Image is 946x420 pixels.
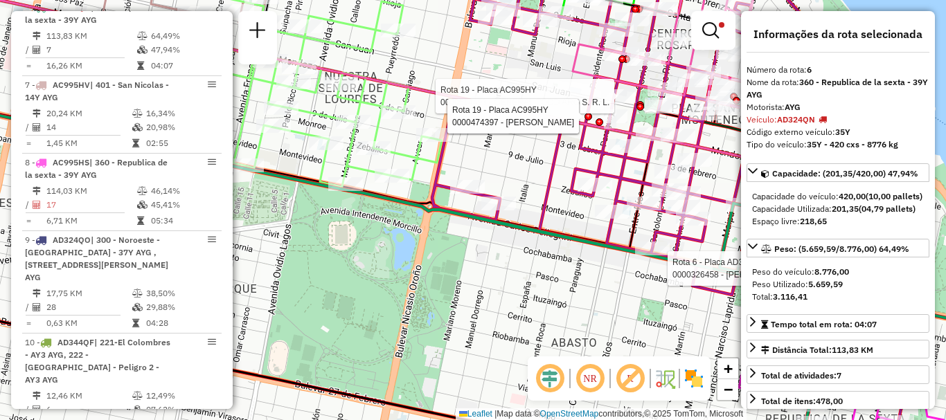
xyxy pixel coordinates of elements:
[208,158,216,166] em: Opções
[53,157,89,167] span: AC995HS
[752,291,924,303] div: Total:
[137,46,148,54] i: % de utilização da cubagem
[752,190,924,203] div: Capacidade do veículo:
[46,389,132,403] td: 12,46 KM
[807,64,812,75] strong: 6
[614,362,647,395] span: Exibir rótulo
[145,107,215,120] td: 16,34%
[837,370,841,381] strong: 7
[145,136,215,150] td: 02:55
[816,396,843,406] strong: 478,00
[747,77,928,100] strong: 360 - Republica de la sexta - 39Y AYG
[747,391,929,410] a: Total de itens:478,00
[747,101,929,113] div: Motorista:
[208,80,216,89] em: Opções
[132,392,143,400] i: % de utilização do peso
[25,337,170,385] span: | 221-El Colombres - AY3 AYG, 222 - [GEOGRAPHIC_DATA] - Peligro 2 - AY3 AYG
[137,201,148,209] i: % de utilização da cubagem
[683,367,705,390] img: Exibir/Ocultar setores
[25,157,168,180] span: | 360 - Republica de la sexta - 39Y AYG
[785,102,801,112] strong: AYG
[456,408,747,420] div: Map data © contributors,© 2025 TomTom, Microsoft
[145,389,215,403] td: 12,49%
[33,392,41,400] i: Distância Total
[752,278,924,291] div: Peso Utilizado:
[717,379,738,400] a: Zoom out
[25,235,168,282] span: 9 -
[533,362,566,395] span: Ocultar deslocamento
[46,403,132,417] td: 6
[839,191,866,201] strong: 420,00
[208,338,216,346] em: Opções
[150,214,216,228] td: 05:34
[46,286,132,300] td: 17,75 KM
[25,214,32,228] td: =
[494,409,497,419] span: |
[33,32,41,40] i: Distância Total
[25,80,169,102] span: | 401 - San Nicolas - 14Y AYG
[53,235,91,245] span: AD324QO
[747,138,929,151] div: Tipo do veículo:
[145,300,215,314] td: 29,88%
[25,300,32,314] td: /
[132,289,143,298] i: % de utilização do peso
[46,107,132,120] td: 20,24 KM
[761,395,843,408] div: Total de itens:
[46,198,136,212] td: 17
[132,405,143,414] i: % de utilização da cubagem
[137,32,148,40] i: % de utilização do peso
[761,370,841,381] span: Total de atividades:
[866,191,922,201] strong: (10,00 pallets)
[747,64,929,76] div: Número da rota:
[145,120,215,134] td: 20,98%
[25,43,32,57] td: /
[654,367,676,390] img: Fluxo de ruas
[540,409,599,419] a: OpenStreetMap
[25,59,32,73] td: =
[46,120,132,134] td: 14
[53,80,90,90] span: AC995HV
[145,403,215,417] td: 07,62%
[150,198,216,212] td: 45,41%
[459,409,492,419] a: Leaflet
[46,300,132,314] td: 28
[145,286,215,300] td: 38,50%
[33,201,41,209] i: Total de Atividades
[132,319,139,327] i: Tempo total em rota
[808,279,843,289] strong: 5.659,59
[724,381,733,398] span: −
[747,185,929,233] div: Capacidade: (201,35/420,00) 47,94%
[774,244,909,254] span: Peso: (5.659,59/8.776,00) 64,49%
[46,214,136,228] td: 6,71 KM
[244,17,271,48] a: Nova sessão e pesquisa
[33,109,41,118] i: Distância Total
[719,22,724,28] span: Filtro Ativo
[747,260,929,309] div: Peso: (5.659,59/8.776,00) 64,49%
[46,136,132,150] td: 1,45 KM
[46,43,136,57] td: 7
[33,405,41,414] i: Total de Atividades
[25,198,32,212] td: /
[573,362,607,395] span: Ocultar NR
[137,62,144,70] i: Tempo total em rota
[46,29,136,43] td: 113,83 KM
[132,109,143,118] i: % de utilização do peso
[800,216,827,226] strong: 218,65
[132,139,139,147] i: Tempo total em rota
[145,316,215,330] td: 04:28
[46,184,136,198] td: 114,03 KM
[25,235,168,282] span: | 300 - Noroeste - [GEOGRAPHIC_DATA] - 37Y AYG , [STREET_ADDRESS][PERSON_NAME] AYG
[773,291,807,302] strong: 3.116,41
[859,203,916,214] strong: (04,79 pallets)
[752,203,924,215] div: Capacidade Utilizada:
[772,168,918,179] span: Capacidade: (201,35/420,00) 47,94%
[150,59,216,73] td: 04:07
[25,403,32,417] td: /
[208,235,216,244] em: Opções
[747,365,929,384] a: Total de atividades:7
[33,123,41,131] i: Total de Atividades
[57,337,94,347] span: AD344QF
[697,17,730,44] a: Exibir filtros
[752,215,924,228] div: Espaço livre:
[137,187,148,195] i: % de utilização do peso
